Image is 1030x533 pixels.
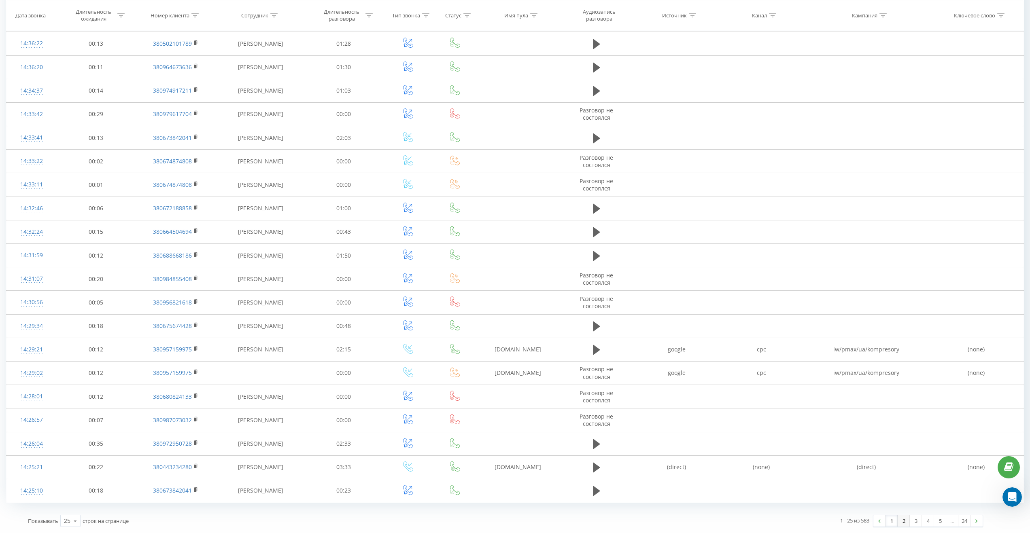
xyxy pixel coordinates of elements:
[153,463,192,471] a: 380443234280
[241,12,268,19] div: Сотрудник
[304,150,383,173] td: 00:00
[954,12,995,19] div: Ключевое слово
[153,181,192,188] a: 380674874808
[304,220,383,243] td: 00:43
[13,17,126,41] div: Бачу що взагалі не відправили нічого через те що налаштовано було старим методом.
[57,479,135,502] td: 00:18
[153,298,192,306] a: 380956821618
[23,4,36,17] img: Profile image for Serhii
[719,455,803,479] td: (none)
[151,12,189,19] div: Номер клиента
[304,361,383,385] td: 00:00
[634,361,719,385] td: google
[153,110,192,118] a: 380979617704
[320,8,363,22] div: Длительность разговора
[153,345,192,353] a: 380957159975
[59,110,155,128] div: просто подзвони з реклами
[15,412,49,428] div: 14:26:57
[662,12,687,19] div: Источник
[6,224,155,243] div: null says…
[13,200,49,205] div: Serhii • [DATE]
[946,515,958,527] div: …
[852,12,877,19] div: Кампания
[153,393,192,400] a: 380680824133
[15,177,49,192] div: 14:33:11
[929,338,1024,361] td: (none)
[304,455,383,479] td: 03:33
[57,126,135,150] td: 00:13
[304,102,383,126] td: 00:00
[304,197,383,220] td: 01:00
[910,515,922,527] a: 3
[719,361,803,385] td: cpc
[217,55,304,79] td: [PERSON_NAME]
[57,79,135,102] td: 00:14
[64,517,70,525] div: 25
[127,3,142,19] button: Home
[57,150,135,173] td: 00:02
[304,32,383,55] td: 01:28
[580,271,613,286] span: Разговор не состоялся
[929,455,1024,479] td: (none)
[57,385,135,408] td: 00:12
[28,517,58,525] span: Показывать
[580,177,613,192] span: Разговор не состоялся
[153,157,192,165] a: 380674874808
[217,455,304,479] td: [PERSON_NAME]
[804,455,929,479] td: (direct)
[573,8,625,22] div: Аудиозапись разговора
[304,385,383,408] td: 00:00
[580,389,613,404] span: Разговор не состоялся
[15,318,49,334] div: 14:29:34
[15,342,49,357] div: 14:29:21
[41,243,155,260] div: ми бачимо дзвінки вже в анілтиці
[580,365,613,380] span: Разговор не состоялся
[886,515,898,527] a: 1
[752,12,767,19] div: Канал
[83,517,129,525] span: строк на странице
[71,92,155,110] div: а як саме протестувати
[580,154,613,169] span: Разговор не состоялся
[304,291,383,314] td: 00:00
[929,361,1024,385] td: (none)
[57,55,135,79] td: 00:11
[804,338,929,361] td: iw/pmax/ua/kompresory
[934,515,946,527] a: 5
[38,265,45,271] button: Upload attachment
[15,436,49,452] div: 14:26:04
[1002,487,1022,507] iframe: Intercom live chat
[304,314,383,338] td: 00:48
[153,275,192,283] a: 380984855408
[13,65,126,81] div: Прошу поспостерігати як буде від зараз.
[153,134,192,142] a: 380673842041
[6,135,133,180] div: Чекати поки будуть дзвінки. Після цього перевіряти.Події передаються з затримкою 24 години.
[15,483,49,499] div: 14:25:10
[102,224,155,242] div: добрий день!
[153,87,192,94] a: 380974917211
[217,338,304,361] td: [PERSON_NAME]
[580,295,613,310] span: Разговор не состоялся
[57,32,135,55] td: 00:13
[392,12,420,19] div: Тип звонка
[13,265,19,271] button: Emoji picker
[217,126,304,150] td: [PERSON_NAME]
[153,440,192,447] a: 380972950728
[13,186,91,194] div: Через 2-3 дня перевірите.
[15,224,49,240] div: 14:32:24
[304,408,383,432] td: 00:00
[57,338,135,361] td: 00:12
[6,181,155,213] div: Serhii says…
[477,455,559,479] td: [DOMAIN_NAME]
[922,515,934,527] a: 4
[634,455,719,479] td: (direct)
[15,389,49,404] div: 14:28:01
[57,432,135,455] td: 00:35
[217,197,304,220] td: [PERSON_NAME]
[217,432,304,455] td: [PERSON_NAME]
[217,102,304,126] td: [PERSON_NAME]
[6,181,98,199] div: Через 2-3 дня перевірите.Serhii • [DATE]
[57,267,135,291] td: 00:20
[139,262,152,275] button: Send a message…
[580,106,613,121] span: Разговор не состоялся
[15,271,49,287] div: 14:31:07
